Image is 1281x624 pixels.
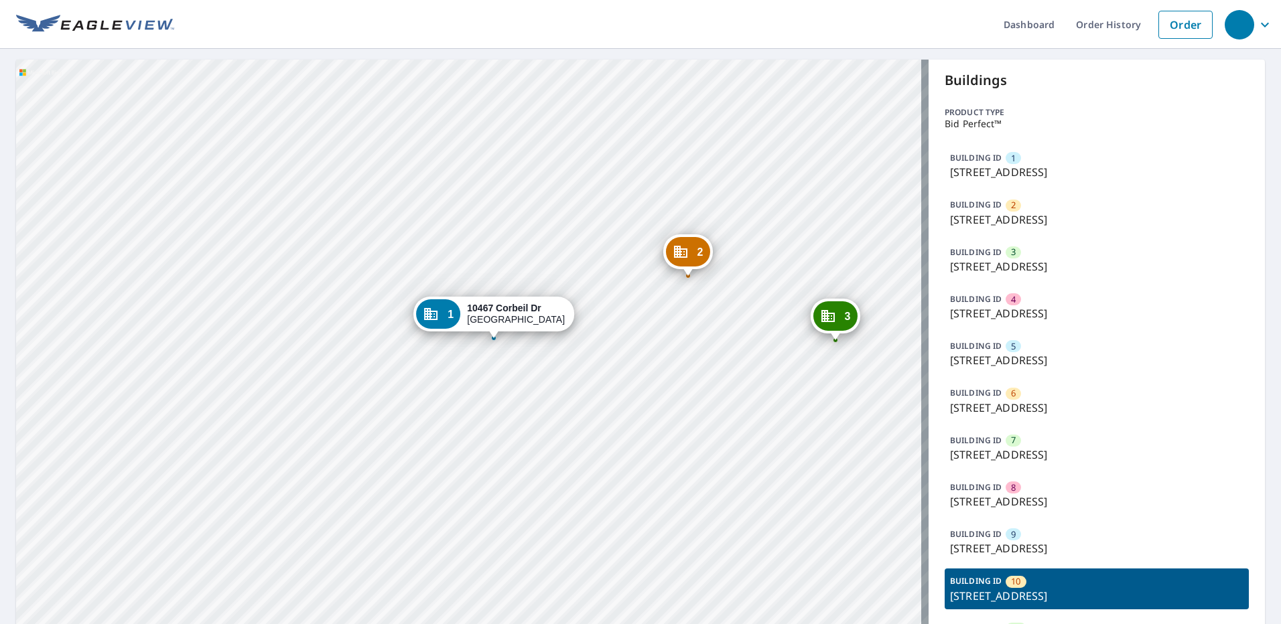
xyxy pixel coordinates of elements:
[950,164,1243,180] p: [STREET_ADDRESS]
[950,340,1002,352] p: BUILDING ID
[697,247,703,257] span: 2
[663,234,713,276] div: Dropped pin, building 2, Commercial property, 10451 Corbeil Dr Saint Louis, MO 63146
[950,528,1002,540] p: BUILDING ID
[1158,11,1213,39] a: Order
[413,297,574,338] div: Dropped pin, building 1, Commercial property, 10467 Corbeil Dr Saint Louis, MO 63146
[1011,575,1020,588] span: 10
[950,447,1243,463] p: [STREET_ADDRESS]
[1011,199,1016,212] span: 2
[16,15,174,35] img: EV Logo
[1011,246,1016,258] span: 3
[950,352,1243,368] p: [STREET_ADDRESS]
[950,258,1243,275] p: [STREET_ADDRESS]
[945,70,1249,90] p: Buildings
[950,435,1002,446] p: BUILDING ID
[1011,434,1016,447] span: 7
[950,199,1002,210] p: BUILDING ID
[845,311,851,321] span: 3
[950,387,1002,398] p: BUILDING ID
[1011,152,1016,165] span: 1
[950,246,1002,258] p: BUILDING ID
[1011,528,1016,541] span: 9
[945,106,1249,119] p: Product type
[950,493,1243,510] p: [STREET_ADDRESS]
[950,481,1002,493] p: BUILDING ID
[1011,340,1016,353] span: 5
[1011,387,1016,400] span: 6
[811,299,860,340] div: Dropped pin, building 3, Commercial property, 10429 Corbeil Dr Saint Louis, MO 63146
[950,152,1002,163] p: BUILDING ID
[950,575,1002,587] p: BUILDING ID
[945,119,1249,129] p: Bid Perfect™
[1011,293,1016,306] span: 4
[448,309,454,319] span: 1
[950,588,1243,604] p: [STREET_ADDRESS]
[950,293,1002,305] p: BUILDING ID
[950,400,1243,416] p: [STREET_ADDRESS]
[950,305,1243,321] p: [STREET_ADDRESS]
[950,540,1243,556] p: [STREET_ADDRESS]
[467,303,565,325] div: [GEOGRAPHIC_DATA]
[950,212,1243,228] p: [STREET_ADDRESS]
[467,303,541,313] strong: 10467 Corbeil Dr
[1011,481,1016,494] span: 8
